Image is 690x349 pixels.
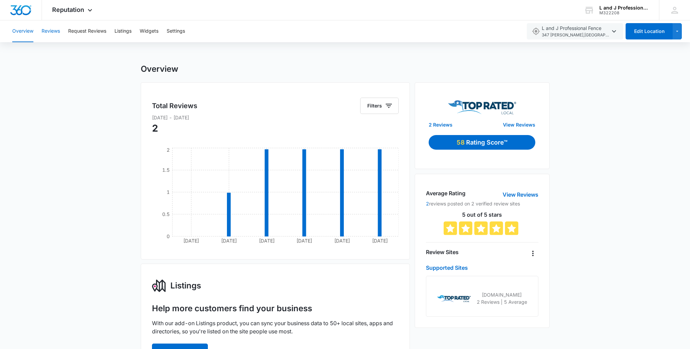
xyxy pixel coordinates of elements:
button: Overview [12,20,33,42]
button: L and J Professional Fence347 [PERSON_NAME],[GEOGRAPHIC_DATA],KY [527,23,623,39]
tspan: [DATE] [334,238,350,244]
tspan: [DATE] [372,238,388,244]
a: Supported Sites [426,264,468,271]
img: Top Rated Local Logo [448,100,516,114]
span: 347 [PERSON_NAME] , [GEOGRAPHIC_DATA] , KY [542,32,610,38]
h4: Average Rating [426,189,465,197]
span: Reputation [52,6,84,13]
h1: Help more customers find your business [152,303,312,314]
button: Filters [360,98,399,114]
span: L and J Professional Fence [542,24,610,38]
button: Reviews [42,20,60,42]
button: Widgets [140,20,158,42]
h1: Overview [141,64,178,74]
div: account name [599,5,649,11]
p: 2 Reviews | 5 Average [477,298,527,305]
p: [DATE] - [DATE] [152,114,399,121]
button: Settings [167,20,185,42]
p: reviews posted on 2 verified review sites [426,200,538,207]
tspan: 0.5 [162,211,169,217]
p: Rating Score™ [466,138,507,147]
tspan: 1 [166,189,169,195]
p: 58 [457,138,466,147]
tspan: 1.5 [162,167,169,173]
a: View Reviews [503,190,538,199]
button: Edit Location [626,23,673,39]
tspan: 2 [166,147,169,153]
h3: Listings [170,280,201,292]
tspan: [DATE] [296,238,312,244]
tspan: [DATE] [183,238,199,244]
p: [DOMAIN_NAME] [477,291,527,298]
button: Request Reviews [68,20,106,42]
a: View Reviews [503,121,535,128]
div: account id [599,11,649,15]
tspan: [DATE] [259,238,274,244]
p: 5 out of 5 stars [426,212,538,217]
tspan: 0 [166,233,169,239]
tspan: [DATE] [221,238,237,244]
a: 2 [426,201,429,206]
h4: Review Sites [426,248,459,256]
button: Overflow Menu [527,248,538,259]
p: With our add-on Listings product, you can sync your business data to 50+ local sites, apps and di... [152,319,399,335]
h5: Total Reviews [152,101,197,111]
button: Listings [114,20,132,42]
a: 2 Reviews [429,121,453,128]
span: 2 [152,122,158,134]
